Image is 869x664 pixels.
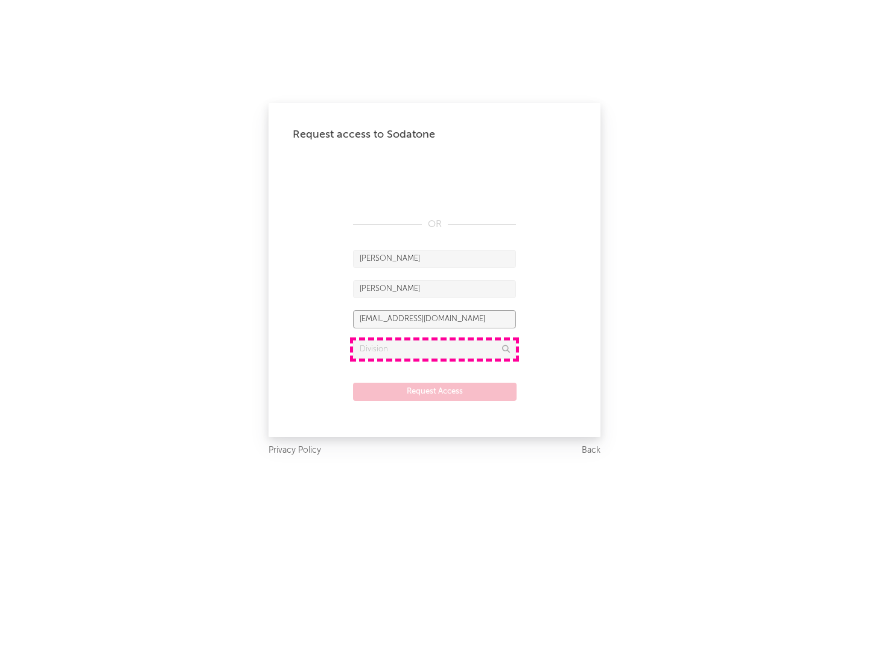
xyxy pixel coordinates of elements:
[353,383,517,401] button: Request Access
[269,443,321,458] a: Privacy Policy
[353,280,516,298] input: Last Name
[353,340,516,359] input: Division
[293,127,576,142] div: Request access to Sodatone
[353,310,516,328] input: Email
[582,443,600,458] a: Back
[353,217,516,232] div: OR
[353,250,516,268] input: First Name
